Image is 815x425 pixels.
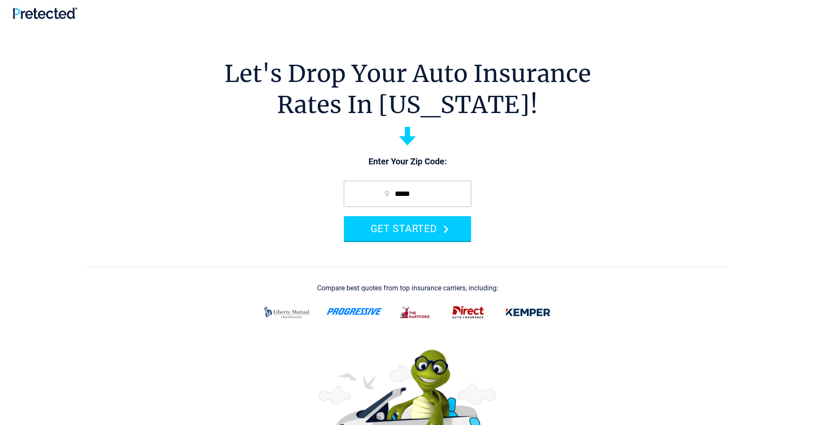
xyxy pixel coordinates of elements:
[394,301,437,324] img: thehartford
[500,301,557,324] img: kemper
[447,301,489,324] img: direct
[224,58,591,120] h1: Let's Drop Your Auto Insurance Rates In [US_STATE]!
[344,216,471,241] button: GET STARTED
[326,308,384,315] img: progressive
[317,284,498,292] div: Compare best quotes from top insurance carriers, including:
[335,156,480,168] p: Enter Your Zip Code:
[344,181,471,207] input: zip code
[13,7,77,19] img: Pretected Logo
[259,301,316,324] img: liberty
